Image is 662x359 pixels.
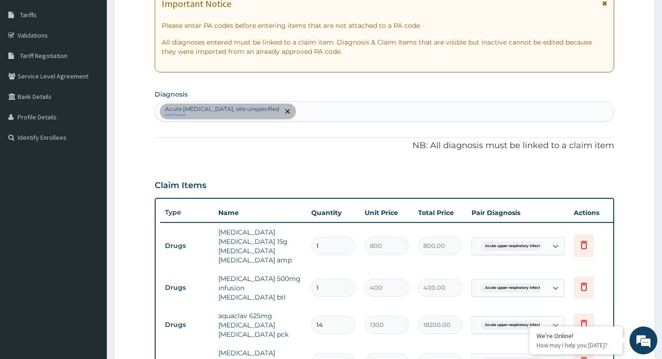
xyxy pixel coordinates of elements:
[160,279,214,296] td: Drugs
[214,223,307,269] td: [MEDICAL_DATA] [MEDICAL_DATA] 15g [MEDICAL_DATA] [MEDICAL_DATA] amp
[155,90,188,99] label: Diagnosis
[537,341,616,349] p: How may I help you today?
[54,117,128,211] span: We're online!
[307,203,360,222] th: Quantity
[20,52,67,60] span: Tariff Negotiation
[480,320,548,330] span: Acute upper respiratory infect...
[160,237,214,255] td: Drugs
[162,21,607,30] p: Please enter PA codes before entering items that are not attached to a PA code
[467,203,569,222] th: Pair Diagnosis
[214,203,307,222] th: Name
[160,316,214,333] td: Drugs
[5,254,177,286] textarea: Type your message and hit 'Enter'
[155,181,206,191] h3: Claim Items
[162,38,607,56] p: All diagnoses entered must be linked to a claim item. Diagnosis & Claim Items that are visible bu...
[413,203,467,222] th: Total Price
[155,140,614,152] p: NB: All diagnosis must be linked to a claim item
[283,107,292,116] span: remove selection option
[160,204,214,221] th: Type
[152,5,175,27] div: Minimize live chat window
[214,269,307,307] td: [MEDICAL_DATA] 500mg infusion [MEDICAL_DATA] btl
[20,11,37,19] span: Tariffs
[569,203,616,222] th: Actions
[165,113,279,117] small: confirmed
[165,105,279,113] p: Acute [MEDICAL_DATA], site unspecified
[480,283,548,293] span: Acute upper respiratory infect...
[48,52,156,64] div: Chat with us now
[360,203,413,222] th: Unit Price
[17,46,38,70] img: d_794563401_company_1708531726252_794563401
[480,242,548,251] span: Acute upper respiratory infect...
[537,332,616,340] div: We're Online!
[214,307,307,344] td: aquaclav 625mg [MEDICAL_DATA] [MEDICAL_DATA] pck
